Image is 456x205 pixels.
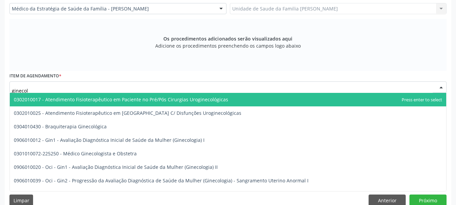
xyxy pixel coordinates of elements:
span: 0906010039 - Oci - Gin2 - Progressão da Avaliação Diagnóstica de Saúde da Mulher (Ginecologia) - ... [14,177,309,184]
span: 0906010020 - Oci - Gin1 - Avaliação Diagnóstica Inicial de Saúde da Mulher (Ginecologia) II [14,164,218,170]
span: 0906010047 - Oci - Gin2 - Progressão da Avaliação Diagnóstica de Saúde da Mulher (Ginecologia)- S... [14,191,309,197]
span: Adicione os procedimentos preenchendo os campos logo abaixo [155,42,301,49]
span: Os procedimentos adicionados serão visualizados aqui [163,35,292,42]
span: 0304010430 - Braquiterapia Ginecológica [14,123,107,130]
span: Médico da Estratégia de Saúde da Família - [PERSON_NAME] [12,5,213,12]
label: Item de agendamento [9,71,61,81]
span: 0302010025 - Atendimento Fisioterapêutico em [GEOGRAPHIC_DATA] C/ Disfunções Uroginecológicas [14,110,241,116]
input: Buscar por procedimento [12,84,433,97]
span: 0302010017 - Atendimento Fisioterapêutico em Paciente no Pré/Pós Cirurgias Uroginecológicas [14,96,228,103]
span: 0301010072-225250 - Médico Ginecologista e Obstetra [14,150,137,157]
span: 0906010012 - Gin1 - Avaliação Diagnóstica Inicial de Saúde da Mulher (Ginecologia) I [14,137,205,143]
